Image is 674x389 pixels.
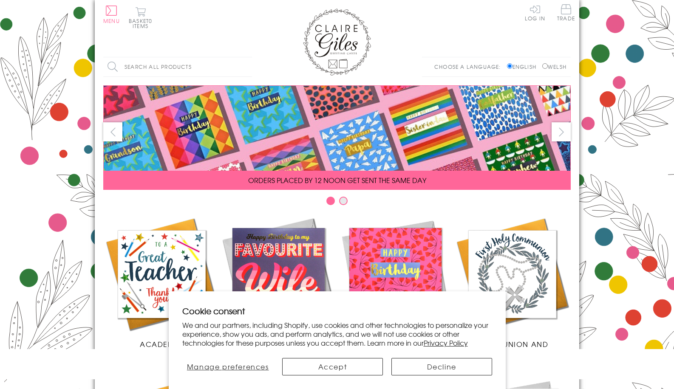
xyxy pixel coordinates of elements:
input: Search [244,57,252,76]
span: ORDERS PLACED BY 12 NOON GET SENT THE SAME DAY [248,175,426,185]
h2: Cookie consent [182,305,492,317]
a: New Releases [220,216,337,349]
a: Privacy Policy [424,338,468,348]
input: Welsh [542,63,548,69]
button: prev [103,122,122,141]
span: Communion and Confirmation [476,339,549,359]
a: Academic [103,216,220,349]
input: English [507,63,513,69]
button: Basket0 items [129,7,152,28]
button: Accept [282,358,383,375]
span: 0 items [133,17,152,30]
button: next [552,122,571,141]
label: Welsh [542,63,566,70]
span: Academic [140,339,184,349]
a: Log In [525,4,545,21]
a: Birthdays [337,216,454,349]
div: Carousel Pagination [103,196,571,209]
a: Communion and Confirmation [454,216,571,359]
span: Trade [557,4,575,21]
button: Menu [103,6,120,23]
p: We and our partners, including Shopify, use cookies and other technologies to personalize your ex... [182,321,492,347]
button: Carousel Page 2 [339,197,348,205]
button: Manage preferences [182,358,274,375]
span: Manage preferences [187,361,269,372]
button: Decline [391,358,492,375]
span: Menu [103,17,120,25]
input: Search all products [103,57,252,76]
img: Claire Giles Greetings Cards [303,8,371,76]
button: Carousel Page 1 (Current Slide) [326,197,335,205]
a: Trade [557,4,575,23]
label: English [507,63,541,70]
p: Choose a language: [434,63,505,70]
